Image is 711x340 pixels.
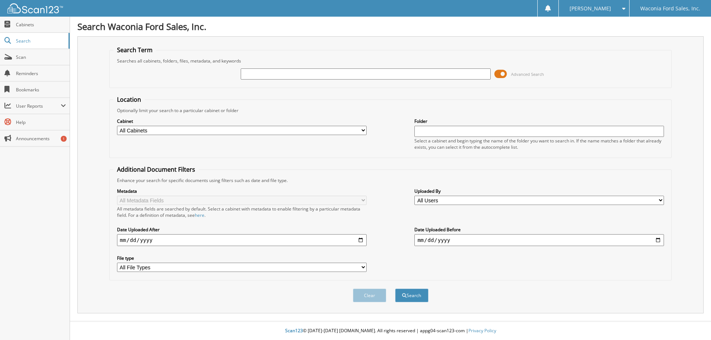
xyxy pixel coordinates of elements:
span: Cabinets [16,21,66,28]
label: Date Uploaded Before [414,226,664,233]
legend: Search Term [113,46,156,54]
span: Scan123 [285,327,303,334]
div: 1 [61,136,67,142]
span: [PERSON_NAME] [570,6,611,11]
span: Help [16,119,66,125]
input: end [414,234,664,246]
label: Uploaded By [414,188,664,194]
span: Bookmarks [16,87,66,93]
span: Advanced Search [511,71,544,77]
label: File type [117,255,367,261]
span: Reminders [16,70,66,77]
label: Metadata [117,188,367,194]
div: Searches all cabinets, folders, files, metadata, and keywords [113,58,668,64]
div: © [DATE]-[DATE] [DOMAIN_NAME]. All rights reserved | appg04-scan123-com | [70,322,711,340]
input: start [117,234,367,246]
div: All metadata fields are searched by default. Select a cabinet with metadata to enable filtering b... [117,206,367,218]
span: Scan [16,54,66,60]
div: Select a cabinet and begin typing the name of the folder you want to search in. If the name match... [414,138,664,150]
div: Enhance your search for specific documents using filters such as date and file type. [113,177,668,184]
legend: Location [113,95,145,104]
button: Clear [353,289,386,302]
label: Date Uploaded After [117,226,367,233]
span: Waconia Ford Sales, Inc. [640,6,700,11]
a: Privacy Policy [468,327,496,334]
span: Search [16,38,65,44]
div: Optionally limit your search to a particular cabinet or folder [113,107,668,114]
a: here [195,212,204,218]
img: scan123-logo-white.svg [7,3,63,13]
label: Folder [414,118,664,124]
label: Cabinet [117,118,367,124]
span: User Reports [16,103,61,109]
legend: Additional Document Filters [113,165,199,174]
h1: Search Waconia Ford Sales, Inc. [77,20,704,33]
button: Search [395,289,428,302]
span: Announcements [16,135,66,142]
